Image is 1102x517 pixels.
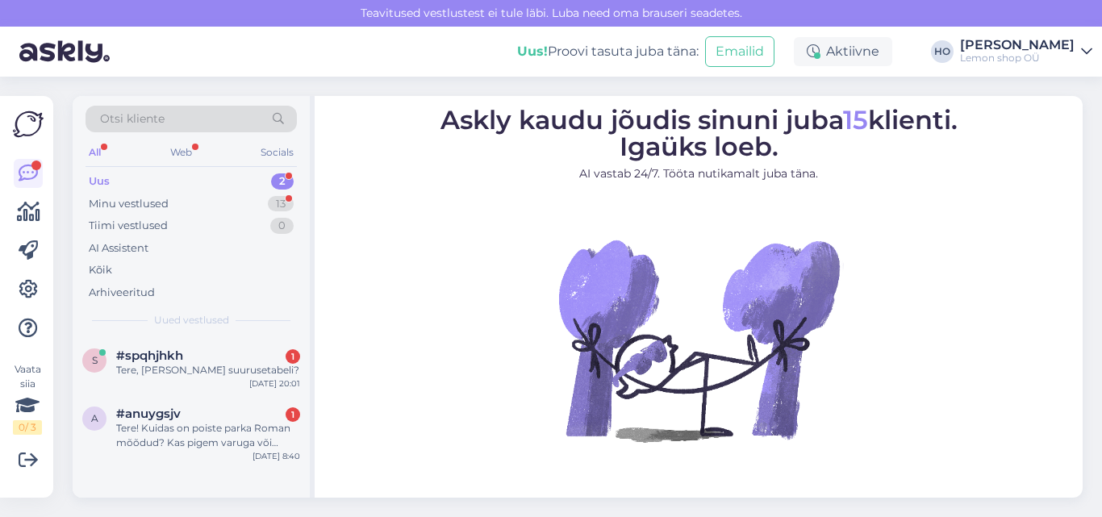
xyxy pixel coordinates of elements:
[13,109,44,140] img: Askly Logo
[116,348,183,363] span: #spqhjhkh
[705,36,774,67] button: Emailid
[931,40,954,63] div: HO
[89,262,112,278] div: Kõik
[843,103,868,135] span: 15
[116,363,300,377] div: Tere, [PERSON_NAME] suurusetabeli?
[253,450,300,462] div: [DATE] 8:40
[257,142,297,163] div: Socials
[89,218,168,234] div: Tiimi vestlused
[286,407,300,422] div: 1
[91,412,98,424] span: a
[517,44,548,59] b: Uus!
[286,349,300,364] div: 1
[167,142,195,163] div: Web
[116,407,181,421] span: #anuygsjv
[960,52,1075,65] div: Lemon shop OÜ
[13,420,42,435] div: 0 / 3
[794,37,892,66] div: Aktiivne
[116,421,300,450] div: Tere! Kuidas on poiste parka Roman mõõdud? Kas pigem varuga või vastabki täpselt suurusele?
[89,173,110,190] div: Uus
[89,196,169,212] div: Minu vestlused
[249,377,300,390] div: [DATE] 20:01
[440,103,958,161] span: Askly kaudu jõudis sinuni juba klienti. Igaüks loeb.
[517,42,699,61] div: Proovi tasuta juba täna:
[100,110,165,127] span: Otsi kliente
[13,362,42,435] div: Vaata siia
[440,165,958,181] p: AI vastab 24/7. Tööta nutikamalt juba täna.
[86,142,104,163] div: All
[89,285,155,301] div: Arhiveeritud
[960,39,1075,52] div: [PERSON_NAME]
[960,39,1092,65] a: [PERSON_NAME]Lemon shop OÜ
[92,354,98,366] span: s
[553,194,844,485] img: No Chat active
[89,240,148,256] div: AI Assistent
[270,218,294,234] div: 0
[268,196,294,212] div: 13
[271,173,294,190] div: 2
[154,313,229,327] span: Uued vestlused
